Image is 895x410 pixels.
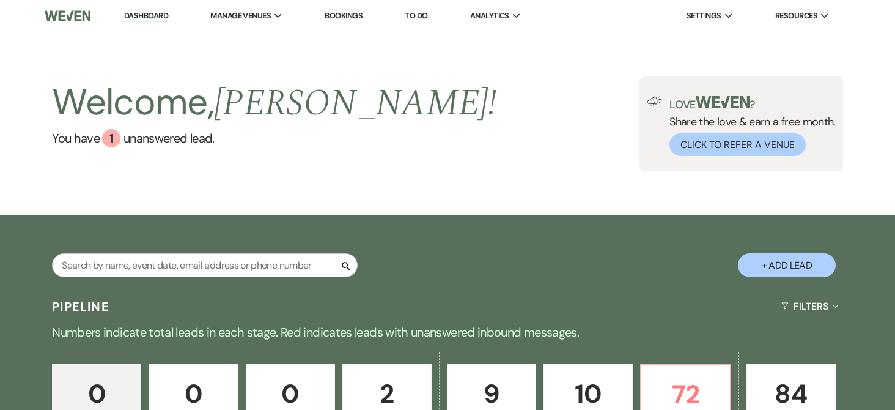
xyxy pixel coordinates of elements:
div: Share the love & earn a free month. [662,96,836,156]
input: Search by name, event date, email address or phone number [52,253,358,277]
img: weven-logo-green.svg [696,96,750,108]
a: Bookings [325,10,363,21]
span: Settings [687,10,721,22]
img: Weven Logo [45,3,90,29]
h3: Pipeline [52,298,109,315]
span: Manage Venues [210,10,271,22]
p: Love ? [669,96,836,110]
a: Dashboard [124,10,168,22]
span: [PERSON_NAME] ! [214,75,496,132]
p: Numbers indicate total leads in each stage. Red indicates leads with unanswered inbound messages. [7,322,888,342]
a: To Do [405,10,427,21]
button: + Add Lead [738,253,836,277]
a: You have 1 unanswered lead. [52,129,496,147]
span: Analytics [470,10,509,22]
button: Click to Refer a Venue [669,133,806,156]
div: 1 [102,129,120,147]
h2: Welcome, [52,76,496,129]
button: Filters [776,290,843,322]
span: Resources [775,10,817,22]
img: loud-speaker-illustration.svg [647,96,662,106]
